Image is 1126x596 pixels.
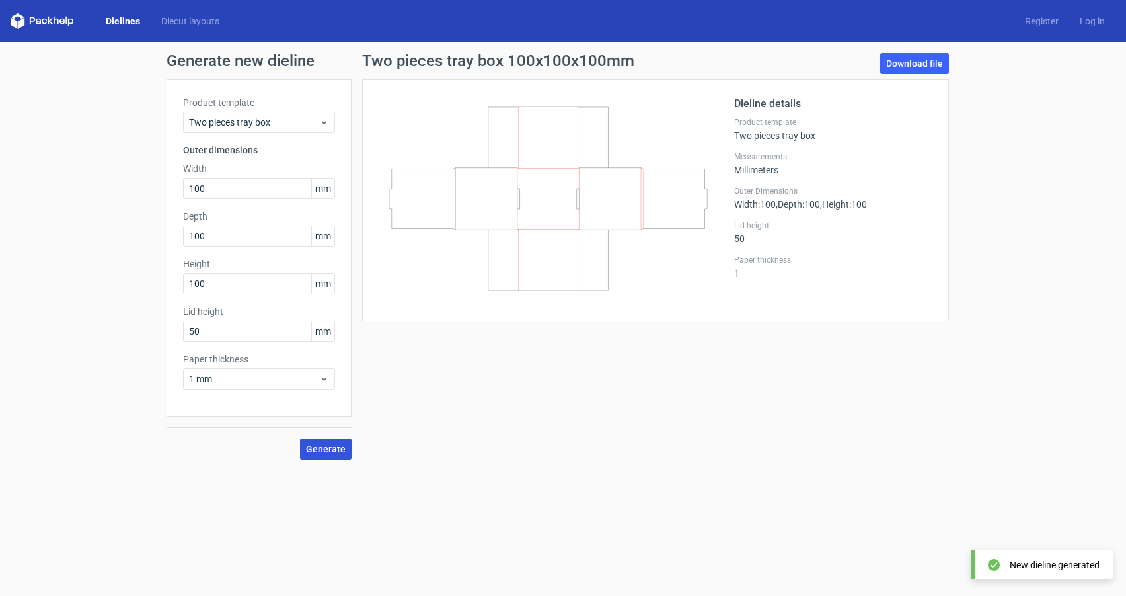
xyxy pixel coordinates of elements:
label: Paper thickness [734,255,932,265]
span: mm [311,321,334,341]
label: Width [183,162,335,175]
span: Width : 100 [734,199,776,210]
span: mm [311,274,334,294]
span: mm [311,179,334,198]
a: Register [1014,15,1069,28]
div: 1 [734,255,932,278]
span: 1 mm [189,372,319,386]
label: Product template [734,117,932,128]
div: New dieline generated [1010,558,1100,572]
a: Dielines [95,15,151,28]
a: Diecut layouts [151,15,230,28]
label: Lid height [183,305,335,318]
span: Two pieces tray box [189,116,319,129]
label: Paper thickness [183,353,335,366]
h1: Two pieces tray box 100x100x100mm [362,53,634,69]
h2: Dieline details [734,96,932,112]
a: Download file [880,53,949,74]
span: , Height : 100 [820,199,867,210]
a: Log in [1069,15,1115,28]
h1: Generate new dieline [167,53,959,69]
div: Two pieces tray box [734,117,932,141]
label: Lid height [734,220,932,231]
button: Generate [300,439,352,460]
span: , Depth : 100 [776,199,820,210]
label: Measurements [734,151,932,162]
label: Height [183,257,335,271]
h3: Outer dimensions [183,144,335,157]
label: Outer Dimensions [734,186,932,196]
div: Millimeters [734,151,932,175]
span: Generate [306,445,346,454]
label: Depth [183,210,335,223]
div: 50 [734,220,932,244]
label: Product template [183,96,335,109]
span: mm [311,226,334,246]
